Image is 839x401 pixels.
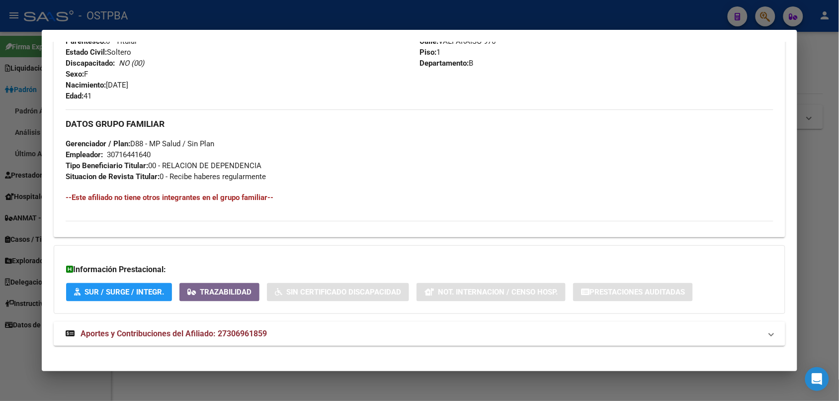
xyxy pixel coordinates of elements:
span: B [419,59,473,68]
strong: Situacion de Revista Titular: [66,172,160,181]
button: Prestaciones Auditadas [573,283,693,301]
strong: Estado Civil: [66,48,107,57]
button: Not. Internacion / Censo Hosp. [417,283,566,301]
strong: Discapacitado: [66,59,115,68]
strong: Edad: [66,92,84,100]
button: Trazabilidad [179,283,259,301]
span: D88 - MP Salud / Sin Plan [66,139,214,148]
span: [DATE] [66,81,128,90]
button: Sin Certificado Discapacidad [267,283,409,301]
span: SUR / SURGE / INTEGR. [84,288,164,297]
h3: Información Prestacional: [66,264,772,276]
span: Soltero [66,48,131,57]
span: Trazabilidad [200,288,252,297]
strong: Piso: [419,48,436,57]
span: Not. Internacion / Censo Hosp. [438,288,558,297]
strong: Empleador: [66,150,103,159]
div: 30716441640 [107,149,151,160]
span: 0 - Titular [66,37,137,46]
strong: Nacimiento: [66,81,106,90]
strong: Gerenciador / Plan: [66,139,130,148]
span: Prestaciones Auditadas [589,288,685,297]
span: 0 - Recibe haberes regularmente [66,172,266,181]
span: 1 [419,48,440,57]
span: F [66,70,88,79]
strong: Departamento: [419,59,469,68]
span: Sin Certificado Discapacidad [286,288,401,297]
span: 00 - RELACION DE DEPENDENCIA [66,161,261,170]
span: Aportes y Contribuciones del Afiliado: 27306961859 [81,329,267,338]
strong: Tipo Beneficiario Titular: [66,161,148,170]
h3: DATOS GRUPO FAMILIAR [66,118,773,129]
mat-expansion-panel-header: Aportes y Contribuciones del Afiliado: 27306961859 [54,322,785,346]
h4: --Este afiliado no tiene otros integrantes en el grupo familiar-- [66,192,773,203]
span: 41 [66,92,91,100]
strong: Sexo: [66,70,84,79]
i: NO (00) [119,59,144,68]
strong: Calle: [419,37,438,46]
div: Open Intercom Messenger [805,367,829,391]
span: VALPARAISO 976 [419,37,496,46]
strong: Parentesco: [66,37,106,46]
button: SUR / SURGE / INTEGR. [66,283,172,301]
